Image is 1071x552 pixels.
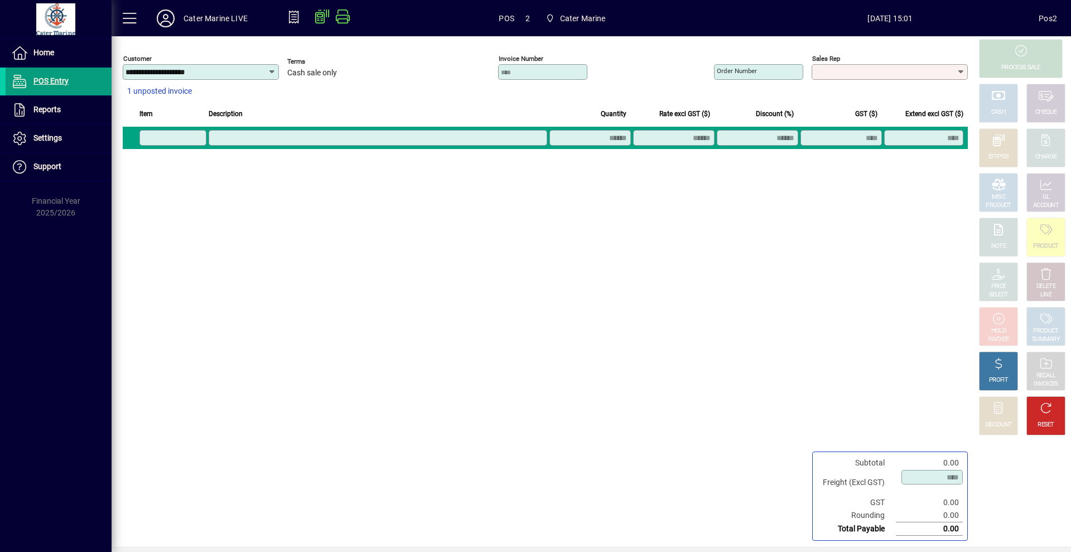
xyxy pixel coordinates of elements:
a: Reports [6,96,112,124]
button: Profile [148,8,184,28]
div: PRODUCT [1033,327,1058,335]
div: SELECT [989,291,1009,299]
td: 0.00 [896,496,963,509]
div: DELETE [1036,282,1055,291]
div: MISC [992,193,1005,201]
span: Reports [33,105,61,114]
div: Pos2 [1039,9,1057,27]
mat-label: Order number [717,67,757,75]
span: Terms [287,58,354,65]
td: Freight (Excl GST) [817,469,896,496]
div: NOTE [991,242,1006,251]
span: Cash sale only [287,69,337,78]
div: RECALL [1036,372,1056,380]
div: INVOICES [1034,380,1058,388]
div: GL [1043,193,1050,201]
a: Support [6,153,112,181]
a: Settings [6,124,112,152]
span: 1 unposted invoice [127,85,192,97]
span: Cater Marine [541,8,610,28]
span: Support [33,162,61,171]
mat-label: Customer [123,55,152,63]
div: SUMMARY [1032,335,1060,344]
span: Item [139,108,153,120]
div: PROCESS SALE [1001,64,1040,72]
span: [DATE] 15:01 [742,9,1039,27]
span: Settings [33,133,62,142]
button: 1 unposted invoice [123,81,196,102]
div: PROFIT [989,376,1008,385]
span: Rate excl GST ($) [659,108,710,120]
div: HOLD [991,327,1006,335]
td: 0.00 [896,522,963,536]
span: 2 [525,9,530,27]
div: CHARGE [1035,153,1057,161]
span: POS Entry [33,76,69,85]
div: ACCOUNT [1033,201,1059,210]
div: EFTPOS [988,153,1009,161]
div: CASH [991,108,1006,117]
td: 0.00 [896,457,963,469]
span: Quantity [601,108,626,120]
td: GST [817,496,896,509]
span: Description [209,108,243,120]
div: PRICE [991,282,1006,291]
span: POS [499,9,514,27]
span: GST ($) [855,108,877,120]
span: Cater Marine [560,9,606,27]
div: PRODUCT [986,201,1011,210]
span: Discount (%) [756,108,794,120]
div: RESET [1038,421,1054,429]
div: INVOICE [988,335,1009,344]
td: 0.00 [896,509,963,522]
div: CHEQUE [1035,108,1056,117]
span: Home [33,48,54,57]
a: Home [6,39,112,67]
mat-label: Invoice number [499,55,543,63]
div: PRODUCT [1033,242,1058,251]
div: Cater Marine LIVE [184,9,248,27]
mat-label: Sales rep [812,55,840,63]
td: Subtotal [817,457,896,469]
div: LINE [1040,291,1051,299]
span: Extend excl GST ($) [905,108,963,120]
div: DISCOUNT [985,421,1012,429]
td: Rounding [817,509,896,522]
td: Total Payable [817,522,896,536]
